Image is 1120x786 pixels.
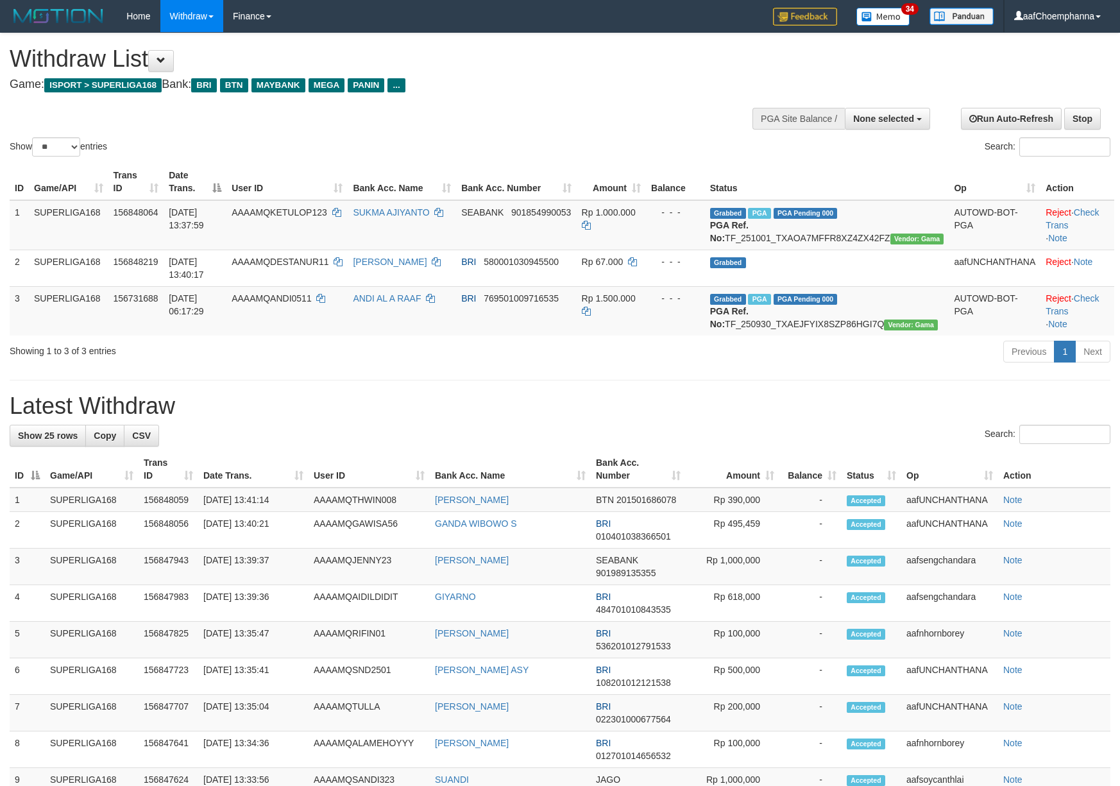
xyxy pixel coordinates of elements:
select: Showentries [32,137,80,157]
span: Copy 108201012121538 to clipboard [596,678,671,688]
th: Bank Acc. Number: activate to sort column ascending [591,451,686,488]
th: Action [1040,164,1114,200]
span: BRI [191,78,216,92]
td: - [779,585,842,622]
th: Status: activate to sort column ascending [842,451,901,488]
td: [DATE] 13:39:37 [198,549,309,585]
span: BRI [596,738,611,748]
td: 156847641 [139,731,198,768]
a: [PERSON_NAME] [435,555,509,565]
td: 2 [10,512,45,549]
span: BRI [596,665,611,675]
span: Accepted [847,495,885,506]
a: Reject [1046,257,1071,267]
td: [DATE] 13:35:04 [198,695,309,731]
span: Copy 901854990053 to clipboard [511,207,571,218]
span: Accepted [847,702,885,713]
td: SUPERLIGA168 [45,512,139,549]
span: Grabbed [710,257,746,268]
span: BRI [461,293,476,303]
span: AAAAMQANDI0511 [232,293,312,303]
span: Copy 536201012791533 to clipboard [596,641,671,651]
td: SUPERLIGA168 [45,549,139,585]
span: MAYBANK [251,78,305,92]
span: [DATE] 13:37:59 [169,207,204,230]
span: AAAAMQKETULOP123 [232,207,327,218]
span: 156848064 [114,207,158,218]
a: Note [1003,774,1022,785]
td: - [779,488,842,512]
span: Rp 67.000 [582,257,624,267]
th: Bank Acc. Number: activate to sort column ascending [456,164,576,200]
td: 5 [10,622,45,658]
td: AAAAMQRIFIN01 [309,622,430,658]
img: Button%20Memo.svg [856,8,910,26]
span: Copy 012701014656532 to clipboard [596,751,671,761]
a: SUANDI [435,774,469,785]
td: aafUNCHANTHANA [901,488,998,512]
span: Show 25 rows [18,431,78,441]
td: 7 [10,695,45,731]
td: 156847943 [139,549,198,585]
span: Rp 1.500.000 [582,293,636,303]
div: Showing 1 to 3 of 3 entries [10,339,457,357]
span: Rp 1.000.000 [582,207,636,218]
td: aafsengchandara [901,585,998,622]
a: GIYARNO [435,592,476,602]
td: [DATE] 13:34:36 [198,731,309,768]
td: [DATE] 13:35:41 [198,658,309,695]
span: Accepted [847,519,885,530]
span: ISPORT > SUPERLIGA168 [44,78,162,92]
span: Accepted [847,739,885,749]
td: AAAAMQSND2501 [309,658,430,695]
h1: Withdraw List [10,46,734,72]
td: [DATE] 13:39:36 [198,585,309,622]
a: [PERSON_NAME] ASY [435,665,529,675]
th: Amount: activate to sort column ascending [686,451,779,488]
span: Accepted [847,556,885,567]
td: aafnhornborey [901,731,998,768]
th: Date Trans.: activate to sort column descending [164,164,226,200]
th: Game/API: activate to sort column ascending [29,164,108,200]
span: Grabbed [710,208,746,219]
h4: Game: Bank: [10,78,734,91]
th: User ID: activate to sort column ascending [226,164,348,200]
a: Previous [1003,341,1055,363]
img: Feedback.jpg [773,8,837,26]
div: - - - [651,292,700,305]
div: - - - [651,206,700,219]
span: [DATE] 06:17:29 [169,293,204,316]
span: ... [387,78,405,92]
td: 156847723 [139,658,198,695]
a: Note [1003,495,1022,505]
a: 1 [1054,341,1076,363]
td: AAAAMQTHWIN008 [309,488,430,512]
label: Search: [985,425,1110,444]
td: SUPERLIGA168 [45,622,139,658]
a: Check Trans [1046,207,1099,230]
td: Rp 100,000 [686,731,779,768]
td: 156848059 [139,488,198,512]
td: 156848056 [139,512,198,549]
a: Note [1048,319,1067,329]
span: Marked by aafromsomean [748,294,770,305]
td: aafUNCHANTHANA [901,695,998,731]
td: - [779,658,842,695]
th: Balance [646,164,705,200]
td: 3 [10,286,29,336]
span: PGA Pending [774,208,838,219]
td: aafUNCHANTHANA [949,250,1040,286]
td: 156847983 [139,585,198,622]
td: [DATE] 13:35:47 [198,622,309,658]
span: 34 [901,3,919,15]
a: Note [1048,233,1067,243]
a: Check Trans [1046,293,1099,316]
td: SUPERLIGA168 [45,695,139,731]
td: AAAAMQTULLA [309,695,430,731]
a: Note [1003,628,1022,638]
th: Bank Acc. Name: activate to sort column ascending [348,164,456,200]
span: Vendor URL: https://trx31.1velocity.biz [884,320,938,330]
td: Rp 200,000 [686,695,779,731]
div: PGA Site Balance / [752,108,845,130]
td: AUTOWD-BOT-PGA [949,286,1040,336]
